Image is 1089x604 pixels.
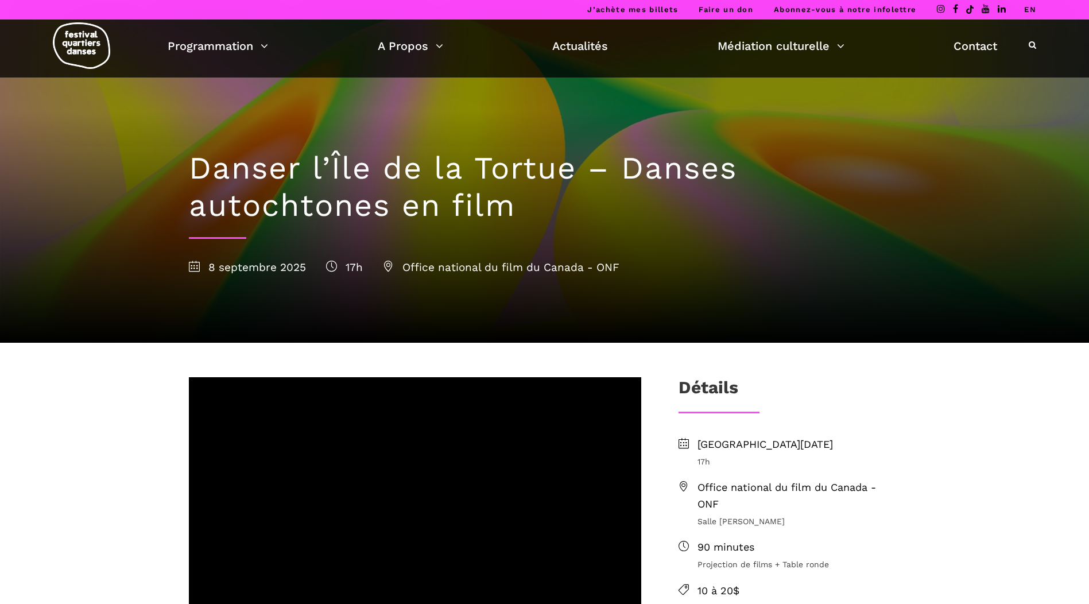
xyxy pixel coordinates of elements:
span: Office national du film du Canada - ONF [383,261,619,274]
a: Contact [954,36,997,56]
span: [GEOGRAPHIC_DATA][DATE] [697,436,901,453]
a: Actualités [552,36,608,56]
a: A Propos [378,36,443,56]
span: 17h [326,261,363,274]
a: Faire un don [699,5,753,14]
h3: Détails [679,377,738,406]
span: Projection de films + Table ronde [697,558,901,571]
a: EN [1024,5,1036,14]
a: J’achète mes billets [587,5,678,14]
span: Salle [PERSON_NAME] [697,515,901,528]
span: 90 minutes [697,539,901,556]
img: logo-fqd-med [53,22,110,69]
a: Abonnez-vous à notre infolettre [774,5,916,14]
span: 17h [697,455,901,468]
a: Programmation [168,36,268,56]
span: 8 septembre 2025 [189,261,306,274]
a: Médiation culturelle [718,36,844,56]
span: 10 à 20$ [697,583,901,599]
span: Office national du film du Canada - ONF [697,479,901,513]
h1: Danser l’Île de la Tortue – Danses autochtones en film [189,150,901,224]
